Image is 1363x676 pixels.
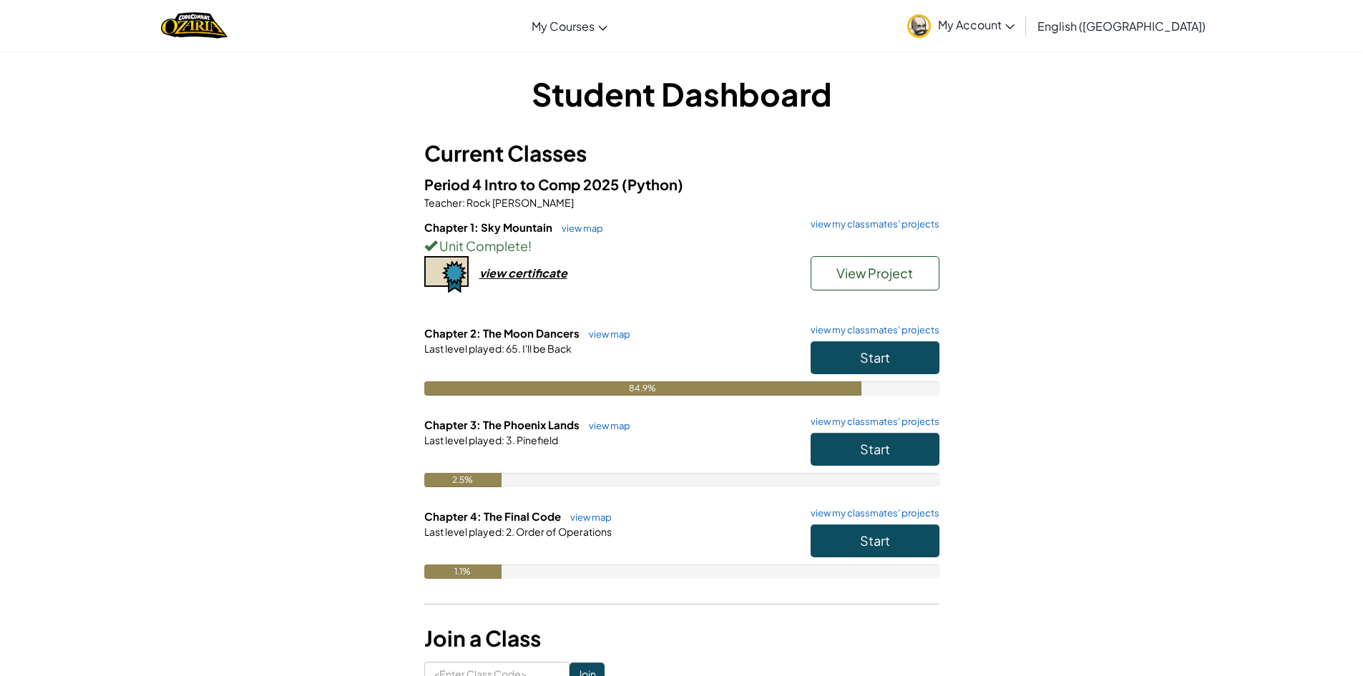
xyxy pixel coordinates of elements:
[502,342,504,355] span: :
[803,509,939,518] a: view my classmates' projects
[462,196,465,209] span: :
[532,19,595,34] span: My Courses
[424,433,502,446] span: Last level played
[424,326,582,340] span: Chapter 2: The Moon Dancers
[424,175,622,193] span: Period 4 Intro to Comp 2025
[424,418,582,431] span: Chapter 3: The Phoenix Lands
[504,342,521,355] span: 65.
[1037,19,1206,34] span: English ([GEOGRAPHIC_DATA])
[521,342,572,355] span: I'll be Back
[424,196,462,209] span: Teacher
[803,417,939,426] a: view my classmates' projects
[465,196,574,209] span: Rock [PERSON_NAME]
[524,6,615,45] a: My Courses
[528,237,532,254] span: !
[161,11,228,40] a: Ozaria by CodeCombat logo
[424,256,469,293] img: certificate-icon.png
[502,525,504,538] span: :
[803,220,939,229] a: view my classmates' projects
[502,433,504,446] span: :
[504,525,514,538] span: 2.
[860,441,890,457] span: Start
[424,473,502,487] div: 2.5%
[424,72,939,116] h1: Student Dashboard
[514,525,612,538] span: Order of Operations
[811,256,939,290] button: View Project
[424,381,861,396] div: 84.9%
[563,511,612,523] a: view map
[811,524,939,557] button: Start
[424,342,502,355] span: Last level played
[1030,6,1213,45] a: English ([GEOGRAPHIC_DATA])
[437,237,528,254] span: Unit Complete
[582,328,630,340] a: view map
[424,622,939,655] h3: Join a Class
[811,341,939,374] button: Start
[938,17,1015,32] span: My Account
[803,325,939,335] a: view my classmates' projects
[424,509,563,523] span: Chapter 4: The Final Code
[582,420,630,431] a: view map
[424,137,939,170] h3: Current Classes
[504,433,515,446] span: 3.
[860,532,890,549] span: Start
[424,220,555,234] span: Chapter 1: Sky Mountain
[900,3,1022,48] a: My Account
[555,222,603,234] a: view map
[515,433,558,446] span: Pinefield
[424,525,502,538] span: Last level played
[907,14,931,38] img: avatar
[424,564,502,579] div: 1.1%
[161,11,228,40] img: Home
[622,175,683,193] span: (Python)
[811,433,939,466] button: Start
[424,265,567,280] a: view certificate
[479,265,567,280] div: view certificate
[836,265,913,281] span: View Project
[860,349,890,366] span: Start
